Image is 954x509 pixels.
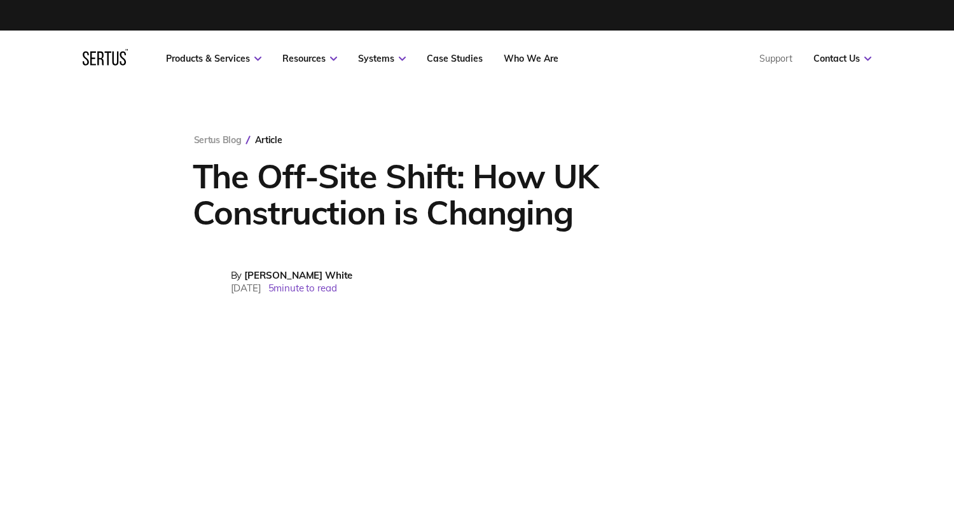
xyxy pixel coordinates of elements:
a: Products & Services [166,53,261,64]
a: Resources [282,53,337,64]
div: By [231,269,353,281]
span: [PERSON_NAME] White [244,269,352,281]
span: 5 minute to read [268,282,337,294]
h1: The Off-Site Shift: How UK Construction is Changing [193,158,679,230]
a: Contact Us [813,53,871,64]
a: Who We Are [504,53,558,64]
a: Case Studies [427,53,483,64]
span: [DATE] [231,282,261,294]
a: Support [759,53,792,64]
a: Systems [358,53,406,64]
a: Sertus Blog [194,134,242,146]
